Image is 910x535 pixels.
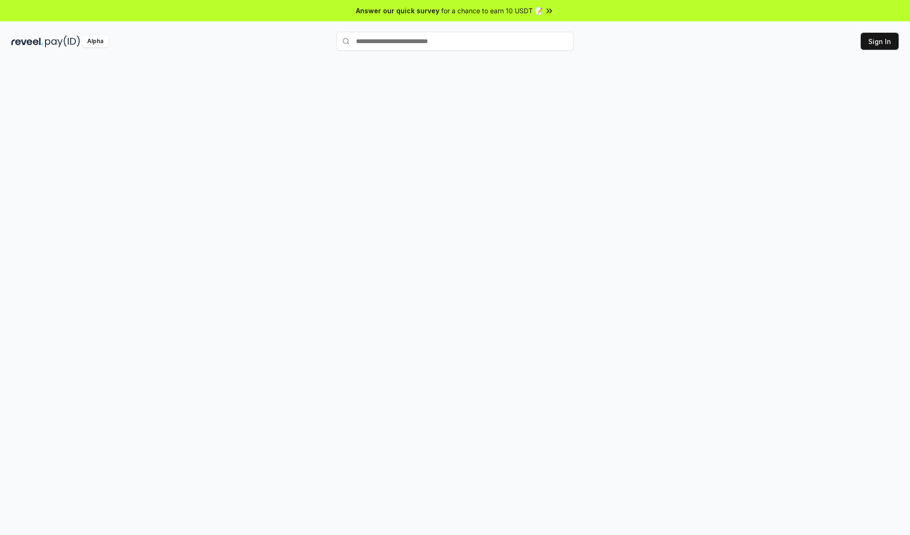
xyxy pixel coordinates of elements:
div: Alpha [82,36,109,47]
img: pay_id [45,36,80,47]
img: reveel_dark [11,36,43,47]
button: Sign In [861,33,899,50]
span: for a chance to earn 10 USDT 📝 [441,6,543,16]
span: Answer our quick survey [356,6,439,16]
